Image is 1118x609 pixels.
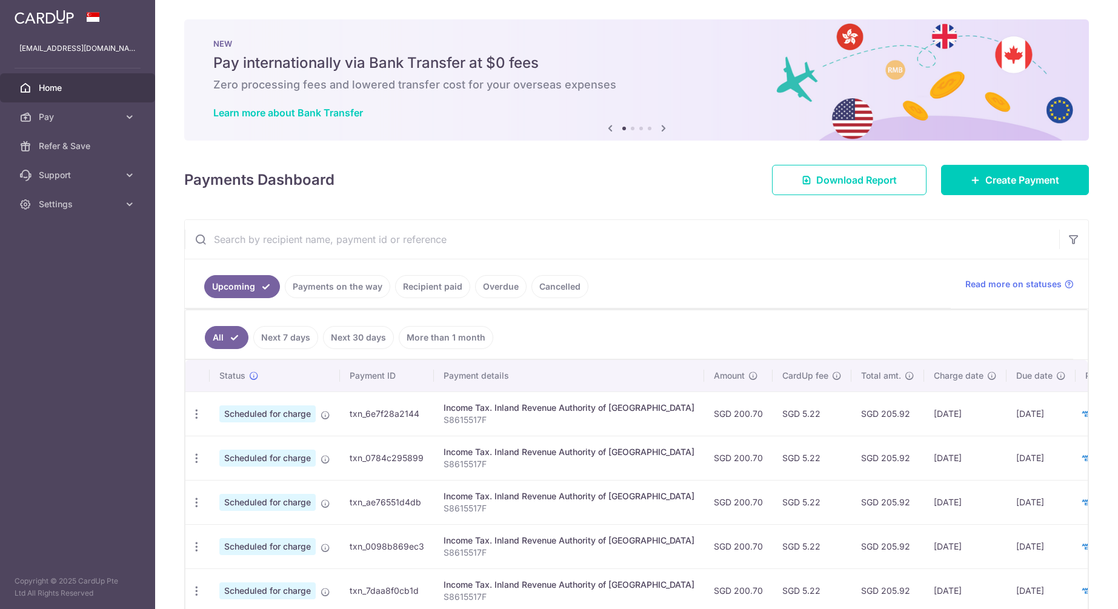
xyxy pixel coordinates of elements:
td: SGD 5.22 [773,391,851,436]
p: S8615517F [444,414,694,426]
p: S8615517F [444,591,694,603]
td: SGD 5.22 [773,524,851,568]
a: All [205,326,248,349]
img: Bank transfer banner [184,19,1089,141]
span: CardUp fee [782,370,828,382]
td: [DATE] [1007,524,1076,568]
td: txn_0098b869ec3 [340,524,434,568]
span: Scheduled for charge [219,405,316,422]
td: SGD 200.70 [704,436,773,480]
td: SGD 200.70 [704,524,773,568]
td: SGD 205.92 [851,524,924,568]
td: txn_0784c295899 [340,436,434,480]
td: SGD 205.92 [851,436,924,480]
div: Income Tax. Inland Revenue Authority of [GEOGRAPHIC_DATA] [444,402,694,414]
p: S8615517F [444,458,694,470]
span: Support [39,169,119,181]
a: Next 30 days [323,326,394,349]
span: Settings [39,198,119,210]
div: Income Tax. Inland Revenue Authority of [GEOGRAPHIC_DATA] [444,490,694,502]
a: Recipient paid [395,275,470,298]
td: SGD 205.92 [851,480,924,524]
p: NEW [213,39,1060,48]
td: SGD 5.22 [773,480,851,524]
td: SGD 200.70 [704,480,773,524]
td: [DATE] [1007,436,1076,480]
td: txn_ae76551d4db [340,480,434,524]
div: Income Tax. Inland Revenue Authority of [GEOGRAPHIC_DATA] [444,534,694,547]
h4: Payments Dashboard [184,169,334,191]
a: Next 7 days [253,326,318,349]
div: Income Tax. Inland Revenue Authority of [GEOGRAPHIC_DATA] [444,446,694,458]
td: SGD 5.22 [773,436,851,480]
img: Bank Card [1079,407,1103,421]
a: Overdue [475,275,527,298]
img: Bank Card [1079,451,1103,465]
th: Payment ID [340,360,434,391]
span: Status [219,370,245,382]
img: Bank Card [1079,584,1103,598]
a: Download Report [772,165,927,195]
td: txn_6e7f28a2144 [340,391,434,436]
span: Charge date [934,370,983,382]
input: Search by recipient name, payment id or reference [185,220,1059,259]
a: More than 1 month [399,326,493,349]
span: Create Payment [985,173,1059,187]
h6: Zero processing fees and lowered transfer cost for your overseas expenses [213,78,1060,92]
span: Download Report [816,173,897,187]
td: [DATE] [924,480,1007,524]
td: [DATE] [1007,480,1076,524]
td: SGD 200.70 [704,391,773,436]
a: Cancelled [531,275,588,298]
img: Bank Card [1079,495,1103,510]
a: Payments on the way [285,275,390,298]
span: Home [39,82,119,94]
p: S8615517F [444,547,694,559]
span: Scheduled for charge [219,538,316,555]
span: Amount [714,370,745,382]
span: Read more on statuses [965,278,1062,290]
td: [DATE] [924,524,1007,568]
span: Refer & Save [39,140,119,152]
span: Due date [1016,370,1053,382]
a: Read more on statuses [965,278,1074,290]
div: Income Tax. Inland Revenue Authority of [GEOGRAPHIC_DATA] [444,579,694,591]
p: [EMAIL_ADDRESS][DOMAIN_NAME] [19,42,136,55]
span: Scheduled for charge [219,494,316,511]
th: Payment details [434,360,704,391]
p: S8615517F [444,502,694,514]
a: Upcoming [204,275,280,298]
img: Bank Card [1079,539,1103,554]
td: [DATE] [924,436,1007,480]
h5: Pay internationally via Bank Transfer at $0 fees [213,53,1060,73]
span: Total amt. [861,370,901,382]
td: [DATE] [1007,391,1076,436]
span: Pay [39,111,119,123]
img: CardUp [15,10,74,24]
a: Learn more about Bank Transfer [213,107,363,119]
td: [DATE] [924,391,1007,436]
span: Scheduled for charge [219,450,316,467]
a: Create Payment [941,165,1089,195]
span: Scheduled for charge [219,582,316,599]
td: SGD 205.92 [851,391,924,436]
